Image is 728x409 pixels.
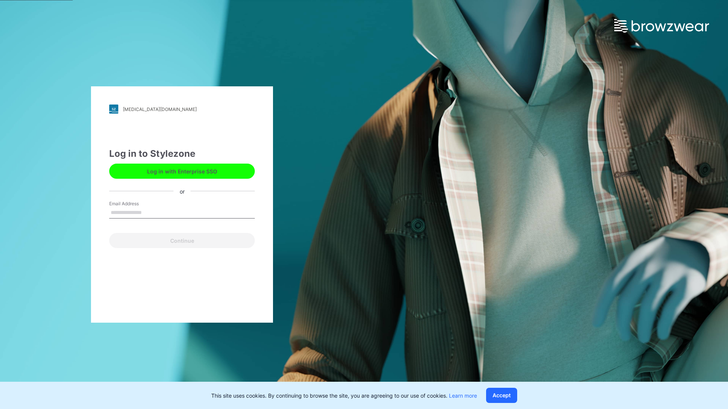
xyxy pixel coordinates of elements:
[109,105,255,114] a: [MEDICAL_DATA][DOMAIN_NAME]
[109,164,255,179] button: Log in with Enterprise SSO
[123,106,197,112] div: [MEDICAL_DATA][DOMAIN_NAME]
[449,392,477,399] a: Learn more
[109,147,255,161] div: Log in to Stylezone
[174,187,191,195] div: or
[109,105,118,114] img: stylezone-logo.562084cfcfab977791bfbf7441f1a819.svg
[211,392,477,400] p: This site uses cookies. By continuing to browse the site, you are agreeing to our use of cookies.
[109,200,162,207] label: Email Address
[486,388,517,403] button: Accept
[614,19,709,33] img: browzwear-logo.e42bd6dac1945053ebaf764b6aa21510.svg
